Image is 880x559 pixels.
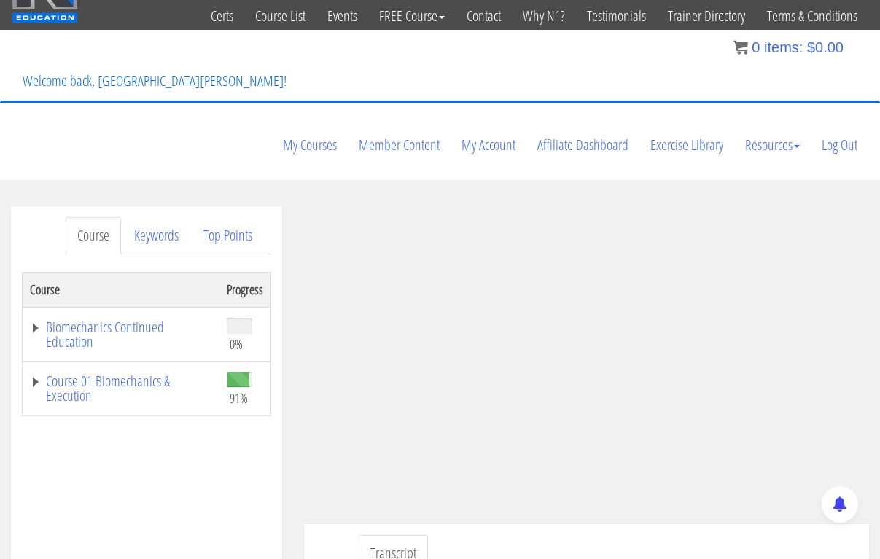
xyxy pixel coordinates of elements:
bdi: 0.00 [807,39,844,55]
a: My Account [451,110,526,180]
th: Course [23,272,220,307]
span: 91% [230,390,248,406]
a: My Courses [272,110,348,180]
a: Biomechanics Continued Education [30,320,212,349]
a: Top Points [192,217,264,254]
a: Course [66,217,121,254]
span: 0% [230,336,243,352]
a: Exercise Library [639,110,734,180]
a: Keywords [122,217,190,254]
img: icon11.png [733,40,748,55]
a: 0 items: $0.00 [733,39,844,55]
span: $ [807,39,815,55]
span: items: [764,39,803,55]
a: Log Out [811,110,868,180]
p: Welcome back, [GEOGRAPHIC_DATA][PERSON_NAME]! [12,52,297,110]
th: Progress [219,272,271,307]
a: Member Content [348,110,451,180]
span: 0 [752,39,760,55]
a: Resources [734,110,811,180]
a: Affiliate Dashboard [526,110,639,180]
a: Course 01 Biomechanics & Execution [30,374,212,403]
